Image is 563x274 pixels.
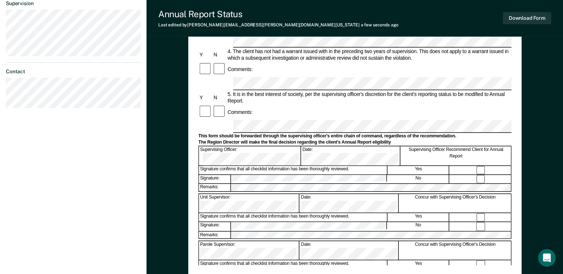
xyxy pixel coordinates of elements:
div: No [388,222,449,231]
div: Remarks: [199,232,231,238]
div: 4. The client has not had a warrant issued with in the preceding two years of supervision. This d... [226,48,511,62]
button: Download Form [503,12,551,24]
div: Last edited by [PERSON_NAME][EMAIL_ADDRESS][PERSON_NAME][DOMAIN_NAME][US_STATE] [158,22,399,27]
div: No [388,175,449,184]
div: Concur with Supervising Officer's Decision [399,241,511,260]
div: Annual Report Status [158,9,399,19]
div: Parole Supervisor: [199,241,299,260]
div: Y [198,94,212,101]
div: N [212,94,226,101]
div: Open Intercom Messenger [538,249,556,267]
div: Signature confirms that all checklist information has been thoroughly reviewed. [199,166,387,174]
span: a few seconds ago [361,22,399,27]
div: Date: [301,147,400,165]
div: Comments: [226,66,253,73]
div: Date: [300,241,399,260]
div: Signature: [199,175,231,184]
div: 5. It is in the best interest of society, per the supervising officer's discretion for the client... [226,91,511,104]
div: Yes [388,213,449,222]
div: This form should be forwarded through the supervising officer's entire chain of command, regardle... [198,133,511,139]
div: Signature: [199,222,231,231]
div: Unit Supervisor: [199,194,299,212]
div: Y [198,52,212,58]
div: Signature confirms that all checklist information has been thoroughly reviewed. [199,260,387,269]
div: Supervising Officer: [199,147,301,165]
div: Date: [300,194,399,212]
dt: Contact [6,68,141,75]
div: Comments: [226,109,253,115]
div: The Region Director will make the final decision regarding the client's Annual Report eligibility [198,140,511,145]
div: Concur with Supervising Officer's Decision [399,194,511,212]
div: Yes [388,260,449,269]
div: Yes [388,166,449,174]
div: Remarks: [199,184,231,191]
div: Signature confirms that all checklist information has been thoroughly reviewed. [199,213,387,222]
div: Supervising Officer Recommend Client for Annual Report [401,147,511,165]
div: N [212,52,226,58]
dt: Supervision [6,0,141,7]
